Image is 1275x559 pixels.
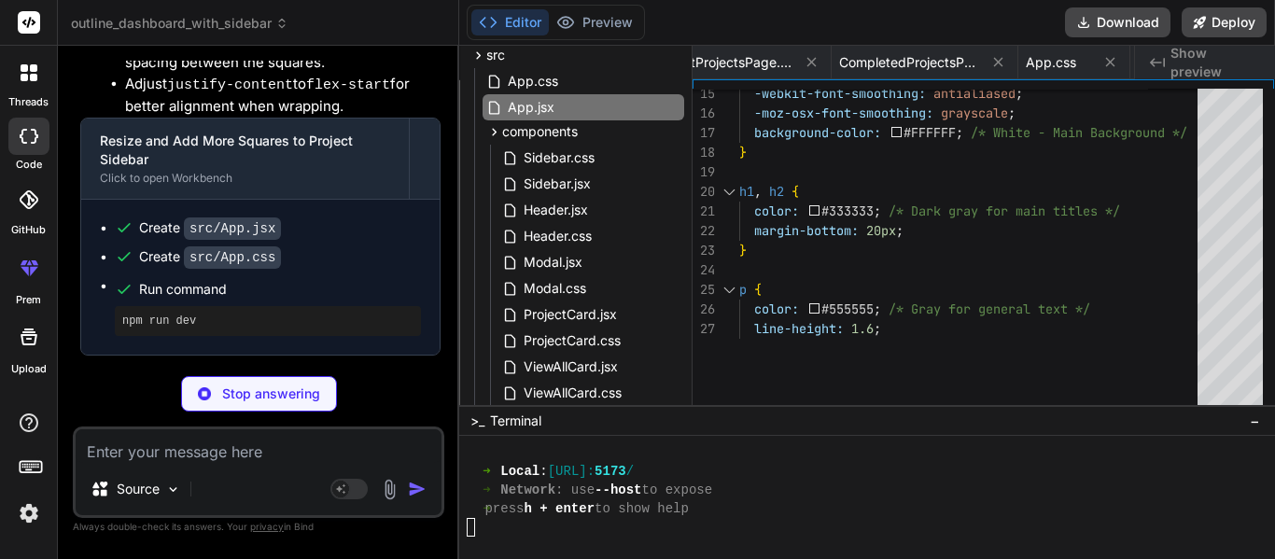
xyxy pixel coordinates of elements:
[506,70,560,92] span: App.css
[792,183,799,200] span: {
[548,462,595,481] span: [URL]:
[822,300,875,317] span: #555555
[693,182,715,202] div: 20
[875,203,882,219] span: ;
[539,462,547,481] span: :
[874,320,881,337] span: ;
[896,222,904,239] span: ;
[693,280,715,300] div: 25
[693,162,715,182] div: 19
[167,77,293,93] code: justify-content
[754,300,799,317] span: color:
[739,144,747,161] span: }
[652,53,792,72] span: RecentProjectsPage.jsx
[408,480,427,498] img: icon
[139,280,421,299] span: Run command
[739,242,747,259] span: }
[1182,7,1267,37] button: Deploy
[139,218,281,238] div: Create
[522,251,584,273] span: Modal.jsx
[250,521,284,532] span: privacy
[471,9,549,35] button: Editor
[1008,105,1016,121] span: ;
[1250,412,1260,430] span: −
[522,147,596,169] span: Sidebar.css
[16,157,42,173] label: code
[502,122,578,141] span: components
[890,300,1091,317] span: /* Gray for general text */
[555,481,595,499] span: : use
[500,462,539,481] span: Local
[13,497,45,529] img: settings
[490,412,541,430] span: Terminal
[693,123,715,143] div: 17
[100,132,390,169] div: Resize and Add More Squares to Project Sidebar
[522,173,593,195] span: Sidebar.jsx
[184,246,281,269] code: src/App.css
[122,314,413,328] pre: npm run dev
[822,203,875,219] span: #333333
[595,499,689,518] span: to show help
[81,119,409,199] button: Resize and Add More Squares to Project SidebarClick to open Workbench
[222,384,320,403] p: Stop answering
[693,260,715,280] div: 24
[693,241,715,260] div: 23
[100,171,390,186] div: Click to open Workbench
[500,481,555,499] span: Network
[71,14,288,33] span: outline_dashboard_with_sidebar
[717,280,741,300] div: Click to collapse the range.
[754,203,799,219] span: color:
[739,281,747,298] span: p
[754,183,762,200] span: ,
[866,222,896,239] span: 20px
[693,319,715,339] div: 27
[522,382,623,404] span: ViewAllCard.css
[484,499,524,518] span: press
[890,203,1121,219] span: /* Dark gray for main titles */
[522,225,594,247] span: Header.css
[470,412,484,430] span: >_
[165,482,181,497] img: Pick Models
[524,499,595,518] span: h + enter
[595,481,641,499] span: --host
[875,300,882,317] span: ;
[483,499,484,518] span: ➜
[693,202,715,221] div: 21
[522,303,619,326] span: ProjectCard.jsx
[11,361,47,377] label: Upload
[483,481,484,499] span: ➜
[941,105,1008,121] span: grayscale
[693,221,715,241] div: 22
[522,277,588,300] span: Modal.css
[139,247,281,267] div: Create
[379,479,400,500] img: attachment
[754,281,762,298] span: {
[486,46,505,64] span: src
[1026,53,1076,72] span: App.css
[8,94,49,110] label: threads
[769,183,784,200] span: h2
[1170,44,1260,81] span: Show preview
[549,9,640,35] button: Preview
[522,329,623,352] span: ProjectCard.css
[839,53,979,72] span: CompletedProjectsPage.jsx
[904,124,957,141] span: #FFFFFF
[306,77,390,93] code: flex-start
[506,96,556,119] span: App.jsx
[1065,7,1170,37] button: Download
[522,356,620,378] span: ViewAllCard.jsx
[972,124,1188,141] span: /* White - Main Background */
[125,74,441,118] li: Adjust to for better alignment when wrapping.
[851,320,874,337] span: 1.6
[626,462,634,481] span: /
[739,183,754,200] span: h1
[693,104,715,123] div: 16
[16,292,41,308] label: prem
[642,481,713,499] span: to expose
[595,462,626,481] span: 5173
[73,518,444,536] p: Always double-check its answers. Your in Bind
[483,462,484,481] span: ➜
[717,182,741,202] div: Click to collapse the range.
[754,105,933,121] span: -moz-osx-font-smoothing:
[522,199,590,221] span: Header.jsx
